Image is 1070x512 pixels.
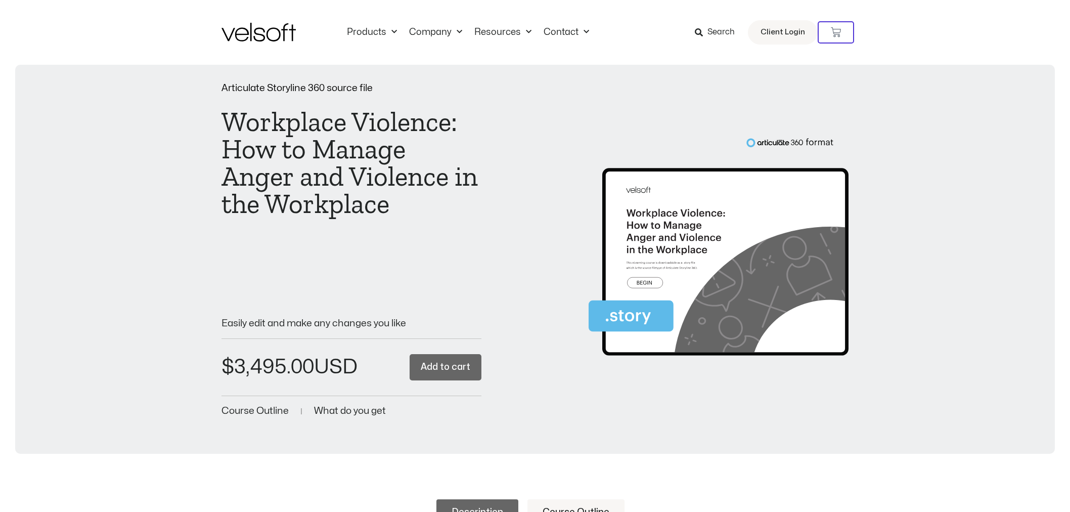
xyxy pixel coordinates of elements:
[403,27,468,38] a: CompanyMenu Toggle
[341,27,403,38] a: ProductsMenu Toggle
[748,20,818,45] a: Client Login
[221,83,481,93] p: Articulate Storyline 360 source file
[761,26,805,39] span: Client Login
[314,406,386,416] a: What do you get
[538,27,595,38] a: ContactMenu Toggle
[341,27,595,38] nav: Menu
[221,319,481,328] p: Easily edit and make any changes you like
[221,108,481,218] h1: Workplace Violence: How to Manage Anger and Violence in the Workplace
[589,138,849,364] img: Second Product Image
[221,357,234,377] span: $
[410,354,481,381] button: Add to cart
[221,23,296,41] img: Velsoft Training Materials
[221,406,289,416] a: Course Outline
[707,26,735,39] span: Search
[695,24,742,41] a: Search
[468,27,538,38] a: ResourcesMenu Toggle
[221,357,314,377] bdi: 3,495.00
